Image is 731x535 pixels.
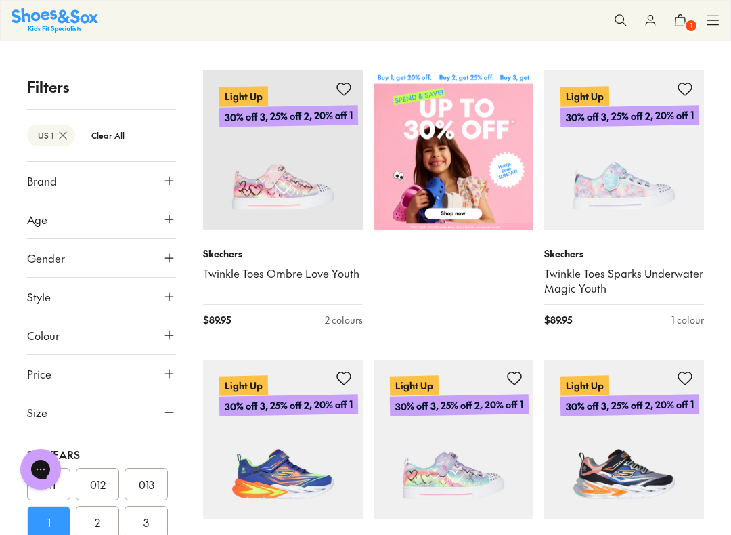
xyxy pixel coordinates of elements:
a: Shoes & Sox [12,8,98,32]
span: Colour [27,327,60,343]
button: Age [27,200,176,238]
button: Style [27,278,176,316]
a: Light Up30% off 3, 25% off 2, 20% off 1 [544,360,704,519]
span: $ 89.95 [544,313,572,327]
button: Gender [27,239,176,277]
button: Brand [27,162,176,200]
p: Light Up [219,375,268,395]
p: 30% off 3, 25% off 2, 20% off 1 [390,394,529,416]
p: 30% off 3, 25% off 2, 20% off 1 [219,105,358,127]
div: 2 colours [325,313,363,327]
a: Light Up30% off 3, 25% off 2, 20% off 1 [374,360,533,519]
p: 30% off 3, 25% off 2, 20% off 1 [219,394,358,416]
p: Skechers [544,247,704,261]
a: Twinkle Toes Ombre Love Youth [203,266,363,281]
iframe: Gorgias live chat messenger [14,444,68,494]
button: 013 [125,468,168,500]
div: 1 colour [671,313,704,327]
img: SNS_Logo_Responsive.svg [12,8,98,32]
span: Size [27,404,47,421]
button: Price [27,355,176,393]
span: Style [27,288,51,305]
p: Light Up [219,86,268,106]
span: Gender [27,250,65,266]
button: 012 [76,468,119,500]
img: SNS_WEBASSETS_CategoryWidget_2560x2560_d4358fa4-32b4-4c90-932d-b6c75ae0f3ec.png [374,70,533,230]
p: Light Up [390,375,439,395]
p: Skechers [203,247,363,261]
button: 1 [665,5,695,35]
button: Size [27,393,176,431]
btn: Clear All [81,123,135,148]
p: Light Up [560,375,609,395]
p: Filters [27,76,176,98]
p: Light Up [560,86,609,106]
btn: US 1 [27,125,75,146]
span: $ 89.95 [203,313,231,327]
p: 30% off 3, 25% off 2, 20% off 1 [560,105,699,127]
button: Colour [27,316,176,354]
p: 30% off 3, 25% off 2, 20% off 1 [560,394,699,416]
span: Brand [27,173,57,189]
span: 1 [684,19,698,33]
div: 3-8 Years [27,446,176,463]
a: Twinkle Toes Sparks Underwater Magic Youth [544,266,704,296]
span: Price [27,366,51,382]
a: Light Up30% off 3, 25% off 2, 20% off 1 [203,360,363,519]
span: Age [27,211,47,228]
a: Light Up30% off 3, 25% off 2, 20% off 1 [544,70,704,230]
a: Light Up30% off 3, 25% off 2, 20% off 1 [203,70,363,230]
